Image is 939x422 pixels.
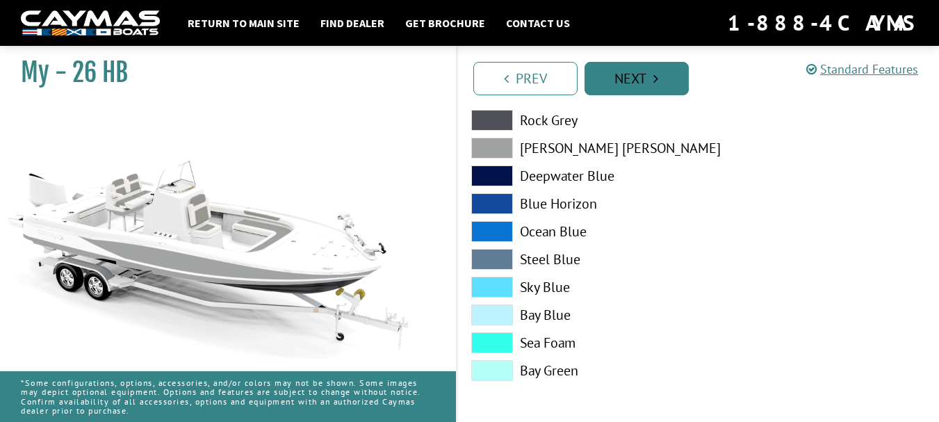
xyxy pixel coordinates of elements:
a: Find Dealer [313,14,391,32]
label: Ocean Blue [471,221,685,242]
img: white-logo-c9c8dbefe5ff5ceceb0f0178aa75bf4bb51f6bca0971e226c86eb53dfe498488.png [21,10,160,36]
h1: My - 26 HB [21,57,421,88]
label: Steel Blue [471,249,685,270]
div: 1-888-4CAYMAS [728,8,918,38]
a: Return to main site [181,14,307,32]
a: Get Brochure [398,14,492,32]
label: Sky Blue [471,277,685,298]
a: Prev [473,62,578,95]
label: Deepwater Blue [471,165,685,186]
a: Next [585,62,689,95]
label: Rock Grey [471,110,685,131]
a: Contact Us [499,14,577,32]
label: Sea Foam [471,332,685,353]
p: *Some configurations, options, accessories, and/or colors may not be shown. Some images may depic... [21,371,435,422]
label: Bay Green [471,360,685,381]
label: Bay Blue [471,305,685,325]
a: Standard Features [806,61,918,77]
label: Blue Horizon [471,193,685,214]
label: [PERSON_NAME] [PERSON_NAME] [471,138,685,159]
